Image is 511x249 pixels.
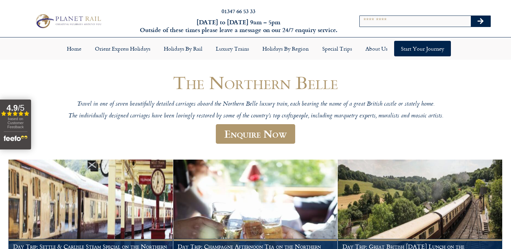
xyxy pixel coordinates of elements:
[88,41,157,56] a: Orient Express Holidays
[222,7,255,15] a: 01347 66 53 33
[216,124,295,144] a: Enquire Now
[394,41,451,56] a: Start your Journey
[359,41,394,56] a: About Us
[157,41,209,56] a: Holidays by Rail
[53,112,458,120] p: The individually designed carriages have been lovingly restored by some of the country’s top craf...
[209,41,256,56] a: Luxury Trains
[60,41,88,56] a: Home
[3,41,508,56] nav: Menu
[315,41,359,56] a: Special Trips
[471,16,490,27] button: Search
[256,41,315,56] a: Holidays by Region
[138,18,339,34] h6: [DATE] to [DATE] 9am – 5pm Outside of these times please leave a message on our 24/7 enquiry serv...
[33,12,103,30] img: Planet Rail Train Holidays Logo
[53,73,458,92] h1: The Northern Belle
[53,101,458,108] p: Travel in one of seven beautifully detailed carriages aboard the Northern Belle luxury train, eac...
